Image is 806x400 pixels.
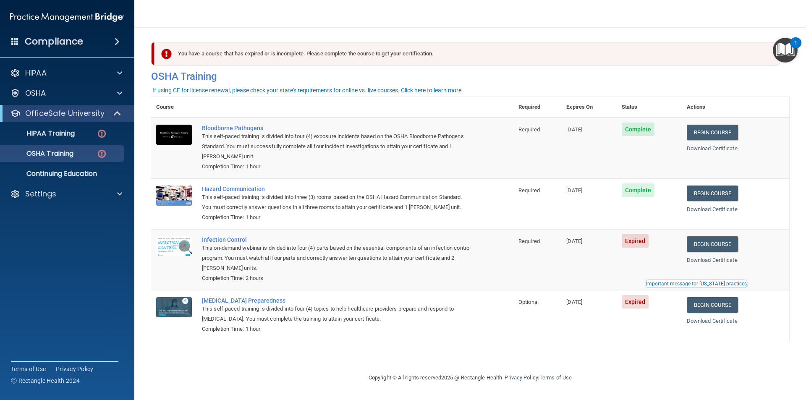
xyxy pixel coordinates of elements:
[10,9,124,26] img: PMB logo
[25,189,56,199] p: Settings
[202,125,471,131] a: Bloodborne Pathogens
[566,238,582,244] span: [DATE]
[794,43,797,54] div: 1
[151,71,789,82] h4: OSHA Training
[687,186,738,201] a: Begin Course
[10,88,122,98] a: OSHA
[25,108,105,118] p: OfficeSafe University
[513,97,561,118] th: Required
[687,145,738,152] a: Download Certificate
[202,324,471,334] div: Completion Time: 1 hour
[151,86,464,94] button: If using CE for license renewal, please check your state's requirements for online vs. live cours...
[617,97,682,118] th: Status
[566,126,582,133] span: [DATE]
[645,280,748,288] button: Read this if you are a dental practitioner in the state of CA
[25,68,47,78] p: HIPAA
[202,273,471,283] div: Completion Time: 2 hours
[202,243,471,273] div: This on-demand webinar is divided into four (4) parts based on the essential components of an inf...
[687,236,738,252] a: Begin Course
[161,49,172,59] img: exclamation-circle-solid-danger.72ef9ffc.png
[687,257,738,263] a: Download Certificate
[687,297,738,313] a: Begin Course
[5,129,75,138] p: HIPAA Training
[539,374,572,381] a: Terms of Use
[687,125,738,140] a: Begin Course
[5,170,120,178] p: Continuing Education
[566,299,582,305] span: [DATE]
[25,36,83,47] h4: Compliance
[646,281,747,286] div: Important message for [US_STATE] practices
[622,123,655,136] span: Complete
[317,364,623,391] div: Copyright © All rights reserved 2025 @ Rectangle Health | |
[773,38,798,63] button: Open Resource Center, 1 new notification
[25,88,46,98] p: OSHA
[11,376,80,385] span: Ⓒ Rectangle Health 2024
[518,126,540,133] span: Required
[561,97,616,118] th: Expires On
[518,238,540,244] span: Required
[202,236,471,243] a: Infection Control
[687,206,738,212] a: Download Certificate
[202,212,471,222] div: Completion Time: 1 hour
[11,365,46,373] a: Terms of Use
[518,187,540,193] span: Required
[97,149,107,159] img: danger-circle.6113f641.png
[10,68,122,78] a: HIPAA
[151,97,197,118] th: Course
[202,162,471,172] div: Completion Time: 1 hour
[687,318,738,324] a: Download Certificate
[202,192,471,212] div: This self-paced training is divided into three (3) rooms based on the OSHA Hazard Communication S...
[202,297,471,304] a: [MEDICAL_DATA] Preparedness
[682,97,789,118] th: Actions
[622,234,649,248] span: Expired
[152,87,463,93] div: If using CE for license renewal, please check your state's requirements for online vs. live cours...
[10,108,122,118] a: OfficeSafe University
[154,42,780,65] div: You have a course that has expired or is incomplete. Please complete the course to get your certi...
[622,295,649,308] span: Expired
[202,131,471,162] div: This self-paced training is divided into four (4) exposure incidents based on the OSHA Bloodborne...
[505,374,538,381] a: Privacy Policy
[97,128,107,139] img: danger-circle.6113f641.png
[56,365,94,373] a: Privacy Policy
[202,186,471,192] a: Hazard Communication
[10,189,122,199] a: Settings
[5,149,73,158] p: OSHA Training
[622,183,655,197] span: Complete
[566,187,582,193] span: [DATE]
[202,304,471,324] div: This self-paced training is divided into four (4) topics to help healthcare providers prepare and...
[518,299,539,305] span: Optional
